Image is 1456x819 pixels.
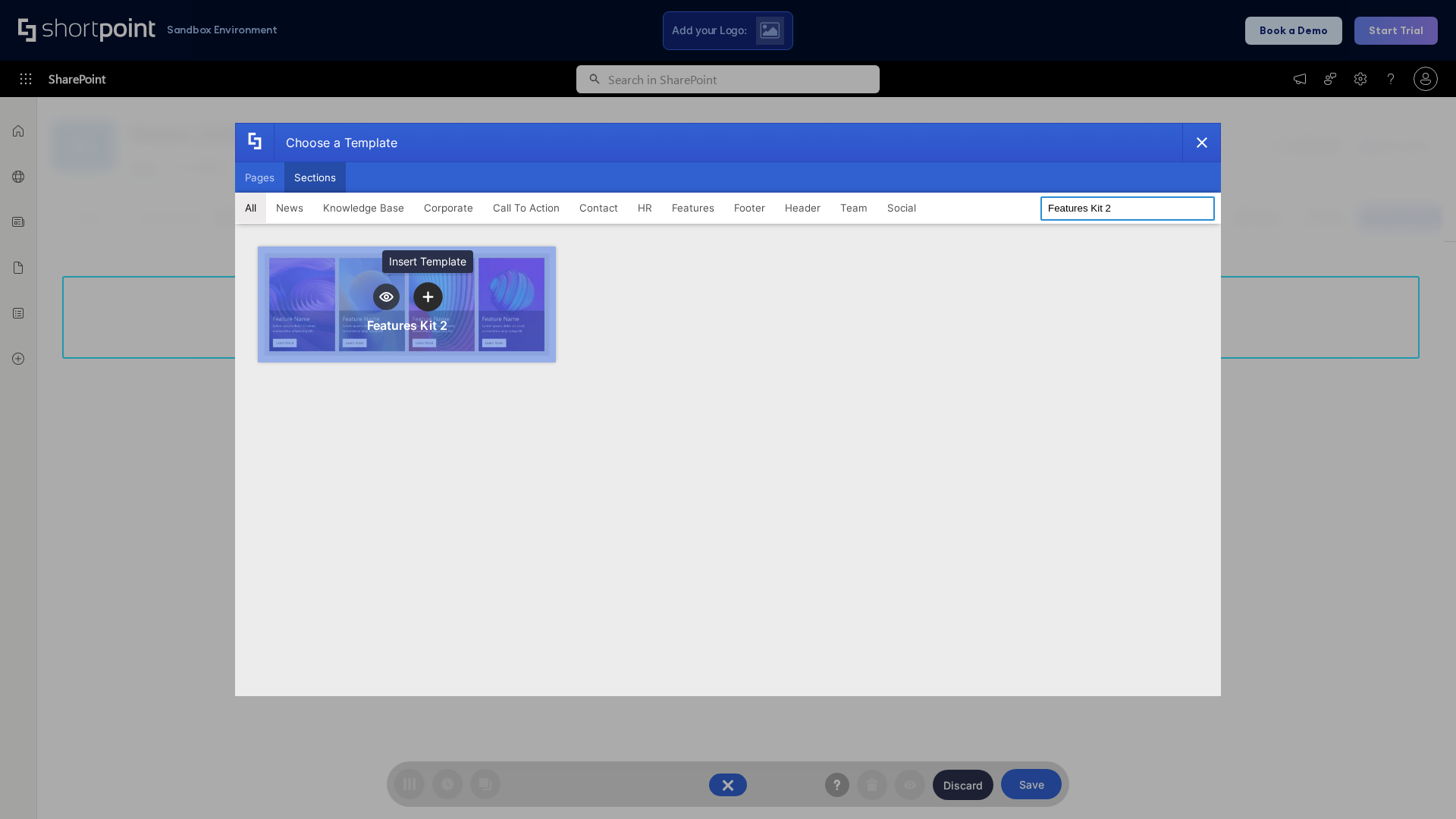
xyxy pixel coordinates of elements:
[367,318,447,333] div: Features Kit 2
[274,124,397,162] div: Choose a Template
[662,193,724,223] button: Features
[284,162,346,193] button: Sections
[570,193,628,223] button: Contact
[1040,196,1215,221] input: Search
[235,193,266,223] button: All
[266,193,313,223] button: News
[483,193,570,223] button: Call To Action
[724,193,775,223] button: Footer
[1380,746,1456,819] iframe: Chat Widget
[313,193,414,223] button: Knowledge Base
[628,193,662,223] button: HR
[235,123,1221,696] div: template selector
[775,193,830,223] button: Header
[235,162,284,193] button: Pages
[414,193,483,223] button: Corporate
[830,193,877,223] button: Team
[877,193,926,223] button: Social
